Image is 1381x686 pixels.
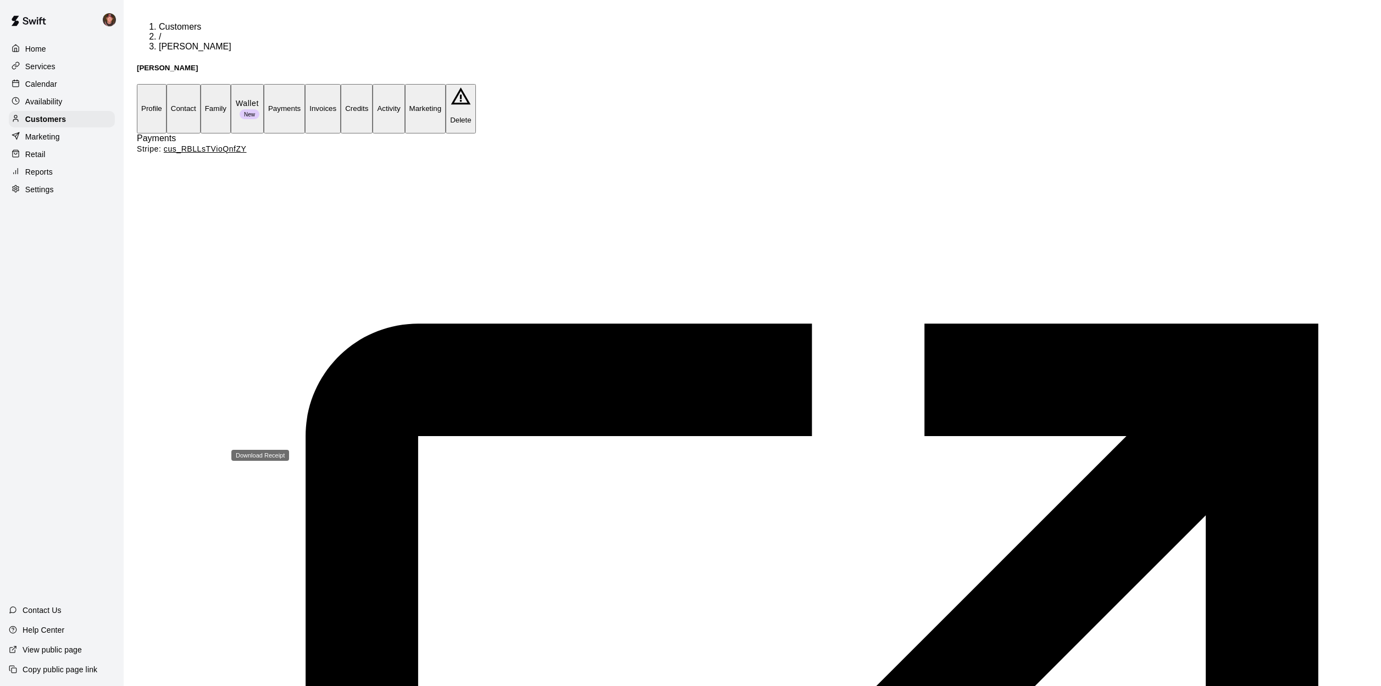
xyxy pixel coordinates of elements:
[9,146,115,163] a: Retail
[25,184,54,195] p: Settings
[25,79,57,90] p: Calendar
[23,605,62,616] p: Contact Us
[373,84,404,133] button: Activity
[9,76,115,92] a: Calendar
[25,96,63,107] p: Availability
[25,131,60,142] p: Marketing
[159,22,201,31] a: Customers
[23,644,82,655] p: View public page
[9,181,115,198] a: Settings
[264,84,305,133] button: Payments
[231,450,289,461] div: Download Receipt
[25,43,46,54] p: Home
[240,111,259,118] span: New
[137,133,176,143] span: Payments
[23,664,97,675] p: Copy public page link
[305,84,341,133] button: Invoices
[9,164,115,180] a: Reports
[341,84,373,133] button: Credits
[405,84,446,133] button: Marketing
[9,111,115,127] a: Customers
[137,84,167,133] button: Profile
[235,98,259,109] p: Wallet
[9,93,115,110] a: Availability
[159,42,231,51] span: [PERSON_NAME]
[201,84,231,133] button: Family
[9,58,115,75] a: Services
[25,114,66,125] p: Customers
[9,41,115,57] a: Home
[101,9,124,31] div: Mike Skogen
[450,116,472,124] p: Delete
[25,61,56,72] p: Services
[167,84,201,133] button: Contact
[23,624,64,635] p: Help Center
[9,129,115,145] a: Marketing
[25,149,46,160] p: Retail
[25,166,53,177] p: Reports
[103,13,116,26] img: Mike Skogen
